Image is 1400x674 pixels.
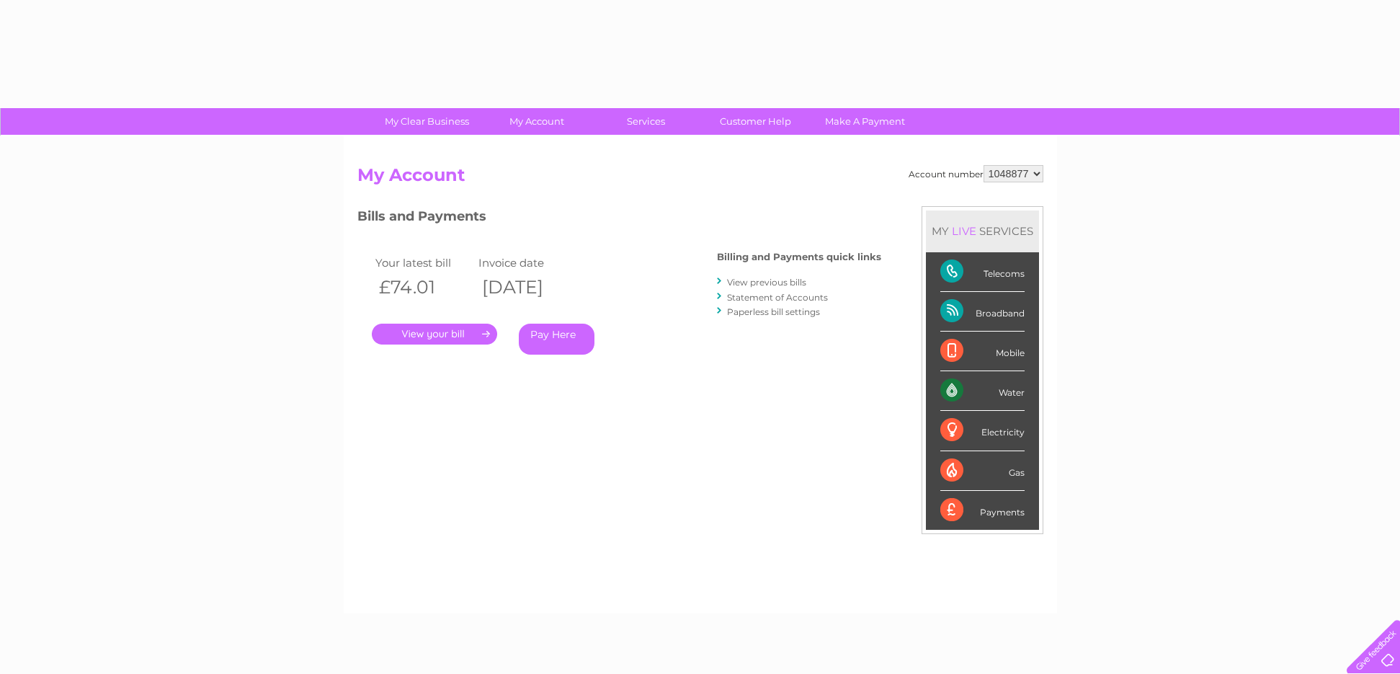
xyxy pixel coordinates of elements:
a: Paperless bill settings [727,306,820,317]
div: Telecoms [940,252,1025,292]
h3: Bills and Payments [357,206,881,231]
a: View previous bills [727,277,806,288]
h4: Billing and Payments quick links [717,252,881,262]
a: My Clear Business [367,108,486,135]
div: Mobile [940,332,1025,371]
div: Electricity [940,411,1025,451]
div: Broadband [940,292,1025,332]
div: MY SERVICES [926,210,1039,252]
a: . [372,324,497,345]
div: LIVE [949,224,979,238]
a: My Account [477,108,596,135]
a: Customer Help [696,108,815,135]
a: Pay Here [519,324,594,355]
th: £74.01 [372,272,476,302]
div: Payments [940,491,1025,530]
div: Water [940,371,1025,411]
td: Your latest bill [372,253,476,272]
h2: My Account [357,165,1043,192]
a: Statement of Accounts [727,292,828,303]
a: Services [587,108,705,135]
div: Gas [940,451,1025,491]
div: Account number [909,165,1043,182]
a: Make A Payment [806,108,924,135]
th: [DATE] [475,272,579,302]
td: Invoice date [475,253,579,272]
